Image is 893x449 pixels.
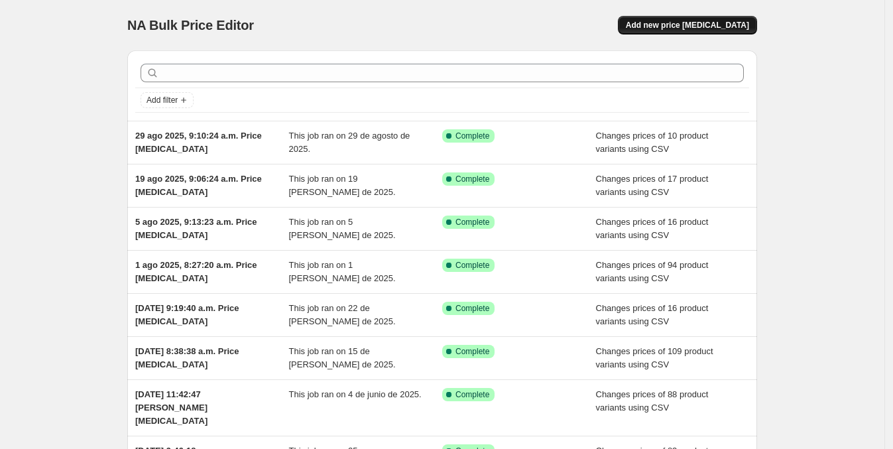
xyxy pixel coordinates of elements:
[596,174,709,197] span: Changes prices of 17 product variants using CSV
[455,174,489,184] span: Complete
[135,217,257,240] span: 5 ago 2025, 9:13:23 a.m. Price [MEDICAL_DATA]
[455,389,489,400] span: Complete
[596,260,709,283] span: Changes prices of 94 product variants using CSV
[289,131,410,154] span: This job ran on 29 de agosto de 2025.
[626,20,749,31] span: Add new price [MEDICAL_DATA]
[618,16,757,34] button: Add new price [MEDICAL_DATA]
[455,346,489,357] span: Complete
[135,131,262,154] span: 29 ago 2025, 9:10:24 a.m. Price [MEDICAL_DATA]
[596,346,713,369] span: Changes prices of 109 product variants using CSV
[596,131,709,154] span: Changes prices of 10 product variants using CSV
[127,18,254,32] span: NA Bulk Price Editor
[135,260,257,283] span: 1 ago 2025, 8:27:20 a.m. Price [MEDICAL_DATA]
[141,92,194,108] button: Add filter
[455,260,489,271] span: Complete
[289,174,396,197] span: This job ran on 19 [PERSON_NAME] de 2025.
[596,303,709,326] span: Changes prices of 16 product variants using CSV
[135,389,208,426] span: [DATE] 11:42:47 [PERSON_NAME] [MEDICAL_DATA]
[596,389,709,413] span: Changes prices of 88 product variants using CSV
[289,303,396,326] span: This job ran on 22 de [PERSON_NAME] de 2025.
[455,303,489,314] span: Complete
[135,346,239,369] span: [DATE] 8:38:38 a.m. Price [MEDICAL_DATA]
[147,95,178,105] span: Add filter
[455,131,489,141] span: Complete
[289,260,396,283] span: This job ran on 1 [PERSON_NAME] de 2025.
[289,217,396,240] span: This job ran on 5 [PERSON_NAME] de 2025.
[135,303,239,326] span: [DATE] 9:19:40 a.m. Price [MEDICAL_DATA]
[596,217,709,240] span: Changes prices of 16 product variants using CSV
[135,174,262,197] span: 19 ago 2025, 9:06:24 a.m. Price [MEDICAL_DATA]
[455,217,489,227] span: Complete
[289,346,396,369] span: This job ran on 15 de [PERSON_NAME] de 2025.
[289,389,422,399] span: This job ran on 4 de junio de 2025.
